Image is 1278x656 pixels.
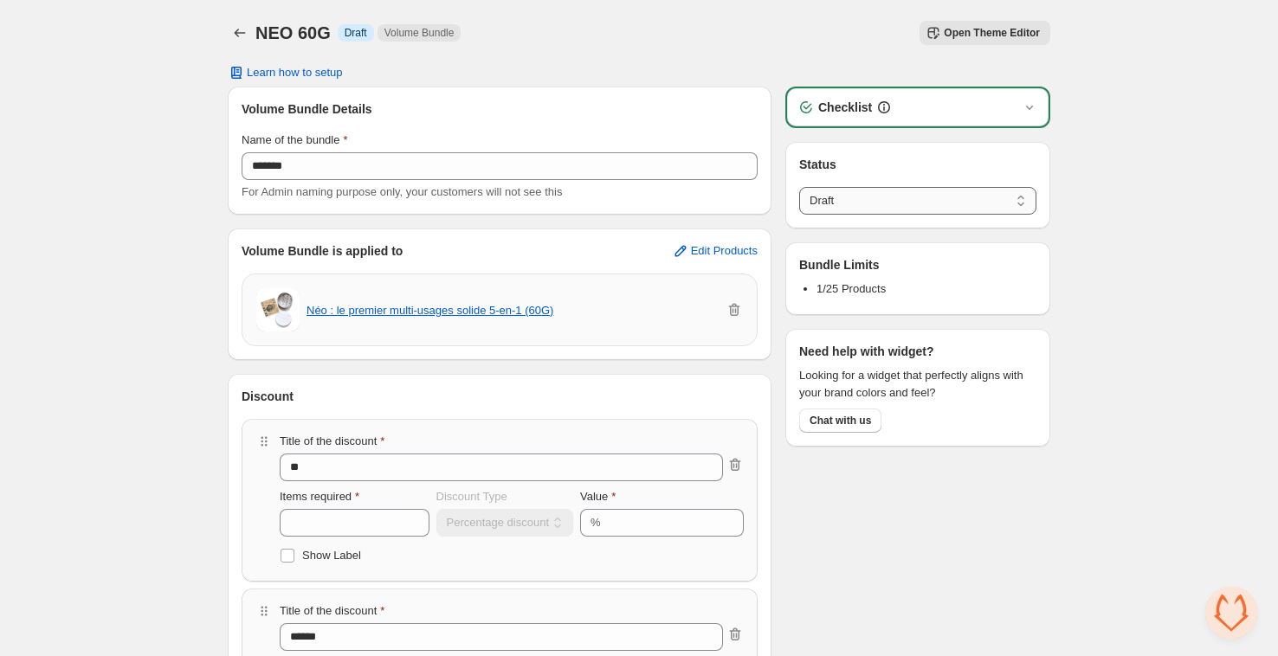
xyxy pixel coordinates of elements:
[799,256,880,273] h3: Bundle Limits
[580,488,616,505] label: Value
[345,26,367,40] span: Draft
[810,414,871,428] span: Chat with us
[302,549,361,562] span: Show Label
[242,185,562,198] span: For Admin naming purpose only, your customers will not see this
[691,244,758,258] span: Edit Products
[799,156,1036,173] h3: Status
[799,408,881,433] button: Chat with us
[247,66,343,80] span: Learn how to setup
[662,237,768,265] button: Edit Products
[799,343,934,360] h3: Need help with widget?
[255,23,331,43] h1: NEO 60G
[280,433,384,450] label: Title of the discount
[228,21,252,45] button: Back
[242,242,403,260] h3: Volume Bundle is applied to
[944,26,1040,40] span: Open Theme Editor
[280,602,384,620] label: Title of the discount
[436,488,507,505] label: Discount Type
[818,99,872,116] h3: Checklist
[256,288,300,331] img: Néo : le premier multi-usages solide 5-en-1 (60G)
[280,488,359,505] label: Items required
[307,304,553,317] button: Néo : le premier multi-usages solide 5-en-1 (60G)
[591,514,601,531] div: %
[384,26,455,40] span: Volume Bundle
[242,132,348,149] label: Name of the bundle
[920,21,1050,45] a: Open Theme Editor
[242,100,758,118] h3: Volume Bundle Details
[816,282,886,295] span: 1/25 Products
[242,388,294,405] h3: Discount
[1205,587,1257,639] a: Open chat
[217,61,353,85] button: Learn how to setup
[799,367,1036,402] span: Looking for a widget that perfectly aligns with your brand colors and feel?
